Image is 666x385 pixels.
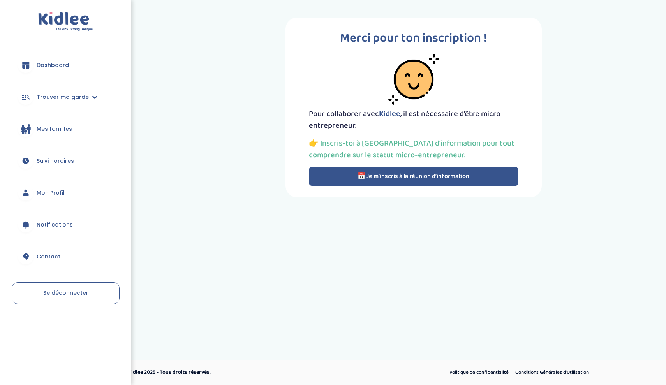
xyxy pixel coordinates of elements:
[123,368,366,376] p: © Kidlee 2025 - Tous droits réservés.
[37,125,72,133] span: Mes familles
[12,115,120,143] a: Mes familles
[12,179,120,207] a: Mon Profil
[388,54,439,105] img: smiley-face
[12,51,120,79] a: Dashboard
[38,12,93,32] img: logo.svg
[37,253,60,261] span: Contact
[37,93,89,101] span: Trouver ma garde
[12,211,120,239] a: Notifications
[43,289,88,297] span: Se déconnecter
[309,167,518,186] button: 📅 Je m’inscris à la réunion d’information
[37,157,74,165] span: Suivi horaires
[12,282,120,304] a: Se déconnecter
[309,29,518,48] p: Merci pour ton inscription !
[12,83,120,111] a: Trouver ma garde
[379,107,400,120] span: Kidlee
[12,243,120,271] a: Contact
[37,61,69,69] span: Dashboard
[37,189,65,197] span: Mon Profil
[447,367,511,378] a: Politique de confidentialité
[37,221,73,229] span: Notifications
[309,108,518,131] p: Pour collaborer avec , il est nécessaire d’être micro-entrepreneur.
[309,137,518,161] p: 👉 Inscris-toi à [GEOGRAPHIC_DATA] d’information pour tout comprendre sur le statut micro-entrepre...
[513,367,592,378] a: Conditions Générales d’Utilisation
[12,147,120,175] a: Suivi horaires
